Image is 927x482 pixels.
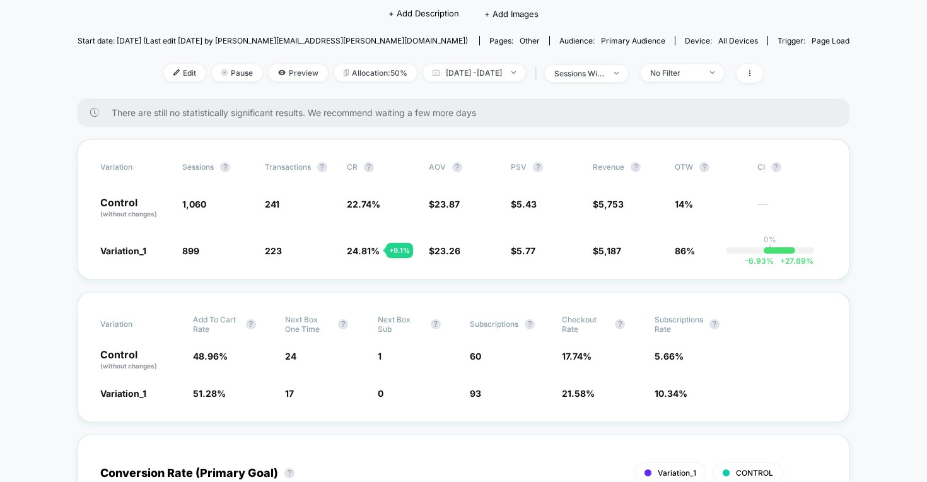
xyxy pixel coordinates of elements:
[317,162,327,172] button: ?
[100,362,157,370] span: (without changes)
[489,36,540,45] div: Pages:
[675,162,744,172] span: OTW
[710,71,714,74] img: end
[675,245,695,256] span: 86%
[598,199,624,209] span: 5,753
[378,388,383,399] span: 0
[718,36,758,45] span: all devices
[423,64,525,81] span: [DATE] - [DATE]
[655,388,687,399] span: 10.34 %
[221,69,228,76] img: end
[344,69,349,76] img: rebalance
[193,388,226,399] span: 51.28 %
[429,245,460,256] span: $
[388,8,459,20] span: + Add Description
[511,199,537,209] span: $
[470,351,481,361] span: 60
[778,36,849,45] div: Trigger:
[285,315,332,334] span: Next Box One Time
[655,315,703,334] span: Subscriptions Rate
[378,351,382,361] span: 1
[429,162,446,172] span: AOV
[431,319,441,329] button: ?
[511,162,527,172] span: PSV
[615,319,625,329] button: ?
[386,243,413,258] div: + 9.1 %
[378,315,424,334] span: Next Box Sub
[285,351,296,361] span: 24
[100,162,170,172] span: Variation
[675,36,767,45] span: Device:
[182,162,214,172] span: Sessions
[593,162,624,172] span: Revenue
[757,201,827,219] span: ---
[173,69,180,76] img: edit
[614,72,619,74] img: end
[658,468,696,478] span: Variation_1
[554,69,605,78] div: sessions with impression
[452,162,462,172] button: ?
[100,350,180,371] p: Control
[246,319,256,329] button: ?
[182,245,199,256] span: 899
[532,64,545,83] span: |
[100,210,157,218] span: (without changes)
[470,319,518,329] span: Subscriptions
[433,69,440,76] img: calendar
[520,36,540,45] span: other
[650,68,701,78] div: No Filter
[265,162,311,172] span: Transactions
[220,162,230,172] button: ?
[265,245,282,256] span: 223
[757,162,827,172] span: CI
[511,71,516,74] img: end
[470,388,481,399] span: 93
[593,245,621,256] span: $
[516,199,537,209] span: 5.43
[285,388,294,399] span: 17
[347,162,358,172] span: CR
[78,36,468,45] span: Start date: [DATE] (Last edit [DATE] by [PERSON_NAME][EMAIL_ADDRESS][PERSON_NAME][DOMAIN_NAME])
[771,162,781,172] button: ?
[562,388,595,399] span: 21.58 %
[434,245,460,256] span: 23.26
[429,199,460,209] span: $
[484,9,539,19] span: + Add Images
[100,245,146,256] span: Variation_1
[347,199,380,209] span: 22.74 %
[764,235,776,244] p: 0%
[193,351,228,361] span: 48.96 %
[516,245,535,256] span: 5.77
[598,245,621,256] span: 5,187
[709,319,720,329] button: ?
[164,64,206,81] span: Edit
[699,162,709,172] button: ?
[769,244,771,254] p: |
[284,468,294,478] button: ?
[347,245,380,256] span: 24.81 %
[562,315,609,334] span: Checkout Rate
[559,36,665,45] div: Audience:
[193,315,240,334] span: Add To Cart Rate
[265,199,279,209] span: 241
[593,199,624,209] span: $
[601,36,665,45] span: Primary Audience
[182,199,206,209] span: 1,060
[631,162,641,172] button: ?
[736,468,773,478] span: CONTROL
[364,162,374,172] button: ?
[562,351,592,361] span: 17.74 %
[774,256,813,266] span: 27.89 %
[269,64,328,81] span: Preview
[434,199,460,209] span: 23.87
[525,319,535,329] button: ?
[675,199,693,209] span: 14%
[112,107,824,118] span: There are still no statistically significant results. We recommend waiting a few more days
[533,162,543,172] button: ?
[338,319,348,329] button: ?
[334,64,417,81] span: Allocation: 50%
[100,388,146,399] span: Variation_1
[812,36,849,45] span: Page Load
[655,351,684,361] span: 5.66 %
[212,64,262,81] span: Pause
